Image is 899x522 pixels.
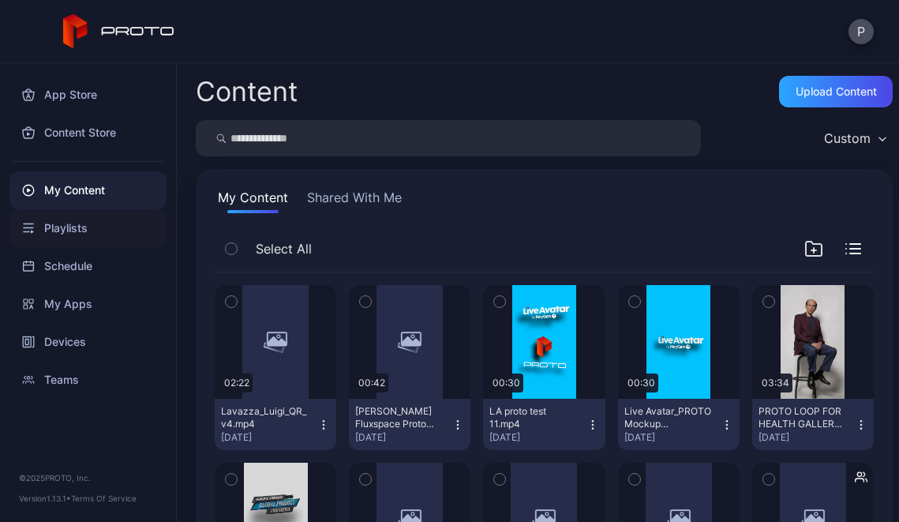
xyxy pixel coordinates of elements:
div: [DATE] [489,431,586,444]
div: Corbett Fluxspace Proto Demo.mp4 [355,405,442,430]
button: P [848,19,874,44]
a: Devices [9,323,167,361]
a: Content Store [9,114,167,152]
span: Select All [256,239,312,258]
div: [DATE] [355,431,451,444]
a: Playlists [9,209,167,247]
div: © 2025 PROTO, Inc. [19,471,157,484]
div: [DATE] [624,431,721,444]
button: My Content [215,188,291,213]
button: Custom [816,120,893,156]
button: Live Avatar_PROTO Mockup [DATE].mp4[DATE] [618,399,740,450]
button: LA proto test 11.mp4[DATE] [483,399,605,450]
button: PROTO LOOP FOR HEALTH GALLERY v5.mp4[DATE] [752,399,874,450]
div: [DATE] [759,431,855,444]
a: Schedule [9,247,167,285]
div: [DATE] [221,431,317,444]
span: Version 1.13.1 • [19,494,71,503]
button: Shared With Me [304,188,405,213]
a: App Store [9,76,167,114]
div: LA proto test 11.mp4 [489,405,576,430]
div: Content [196,78,298,105]
a: Teams [9,361,167,399]
button: Lavazza_Luigi_QR_v4.mp4[DATE] [215,399,336,450]
a: Terms Of Service [71,494,137,503]
a: My Apps [9,285,167,323]
a: My Content [9,171,167,209]
div: Upload Content [796,85,877,98]
div: PROTO LOOP FOR HEALTH GALLERY v5.mp4 [759,405,845,430]
div: Lavazza_Luigi_QR_v4.mp4 [221,405,308,430]
div: Custom [824,130,871,146]
div: Live Avatar_PROTO Mockup 09.17.25.mp4 [624,405,711,430]
button: [PERSON_NAME] Fluxspace Proto Demo.mp4[DATE] [349,399,470,450]
button: Upload Content [779,76,893,107]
